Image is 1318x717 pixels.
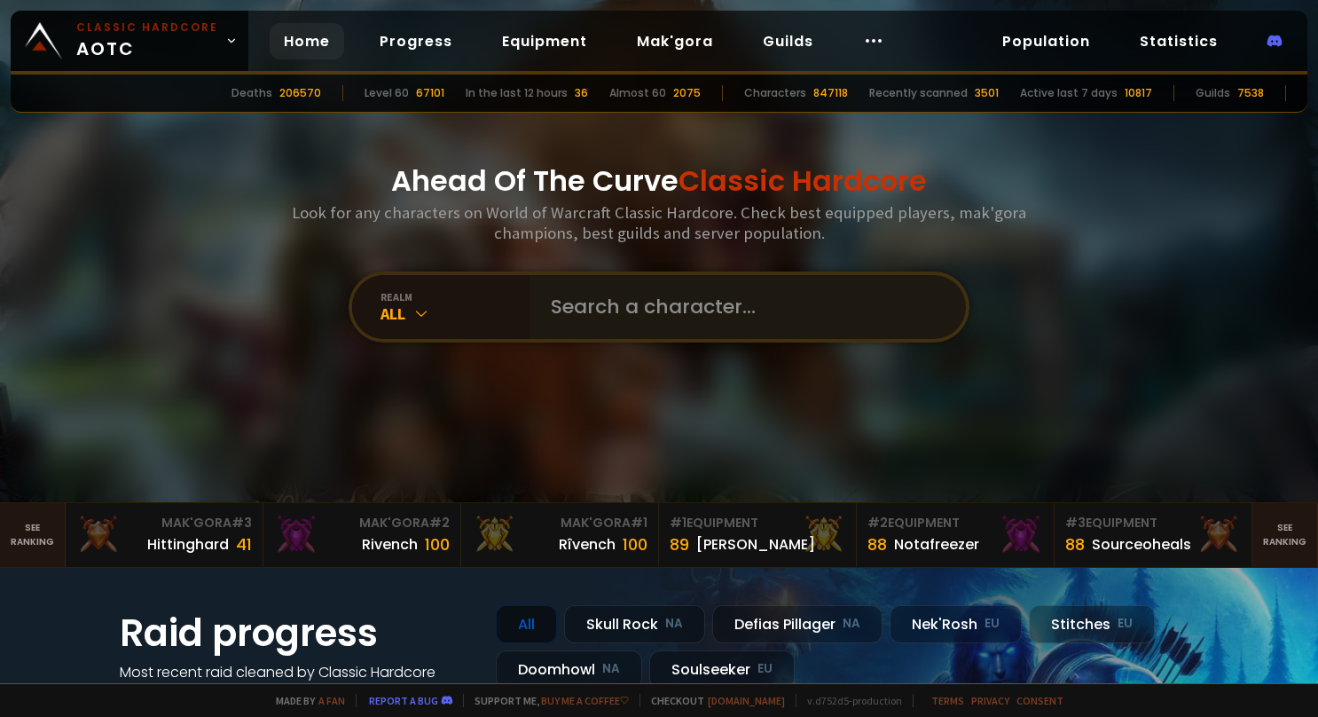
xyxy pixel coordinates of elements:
div: 89 [670,532,689,556]
a: Seeranking [1252,503,1318,567]
span: # 1 [670,514,686,532]
div: 88 [867,532,887,556]
div: Defias Pillager [712,605,883,643]
div: Guilds [1196,85,1230,101]
div: 206570 [279,85,321,101]
a: #1Equipment89[PERSON_NAME] [659,503,857,567]
div: Hittinghard [147,533,229,555]
span: AOTC [76,20,218,62]
div: All [496,605,557,643]
a: Home [270,23,344,59]
span: # 3 [231,514,252,532]
small: NA [602,660,620,678]
h3: Look for any characters on World of Warcraft Classic Hardcore. Check best equipped players, mak'g... [285,202,1033,243]
div: Equipment [670,514,845,532]
small: EU [985,615,1000,633]
div: [PERSON_NAME] [696,533,815,555]
a: Mak'Gora#3Hittinghard41 [66,503,263,567]
div: 2075 [673,85,701,101]
small: Classic Hardcore [76,20,218,35]
small: NA [665,615,683,633]
input: Search a character... [540,275,945,339]
span: # 3 [1065,514,1086,532]
h1: Raid progress [120,605,475,661]
div: 67101 [416,85,444,101]
span: # 2 [429,514,450,532]
div: realm [380,290,530,303]
div: 88 [1065,532,1085,556]
span: # 1 [631,514,647,532]
small: EU [1118,615,1133,633]
div: Nek'Rosh [890,605,1022,643]
span: Classic Hardcore [679,161,927,201]
a: Terms [931,694,964,707]
div: Active last 7 days [1020,85,1118,101]
div: Notafreezer [894,533,979,555]
a: a fan [318,694,345,707]
a: Buy me a coffee [541,694,629,707]
small: EU [757,660,773,678]
div: 3501 [975,85,999,101]
div: 36 [575,85,588,101]
div: Stitches [1029,605,1155,643]
span: v. d752d5 - production [796,694,902,707]
a: #3Equipment88Sourceoheals [1055,503,1252,567]
span: Support me, [463,694,629,707]
div: Rîvench [559,533,616,555]
span: Checkout [639,694,785,707]
div: Mak'Gora [274,514,450,532]
h4: Most recent raid cleaned by Classic Hardcore guilds [120,661,475,705]
a: Statistics [1126,23,1232,59]
div: 100 [623,532,647,556]
span: # 2 [867,514,888,532]
div: Doomhowl [496,650,642,689]
a: Progress [365,23,467,59]
div: Skull Rock [564,605,705,643]
div: Equipment [867,514,1043,532]
div: In the last 12 hours [466,85,568,101]
div: Mak'Gora [472,514,647,532]
a: Consent [1016,694,1063,707]
a: Privacy [971,694,1009,707]
a: Mak'Gora#2Rivench100 [263,503,461,567]
div: Mak'Gora [76,514,252,532]
div: All [380,303,530,324]
div: Recently scanned [869,85,968,101]
div: Sourceoheals [1092,533,1191,555]
a: [DOMAIN_NAME] [708,694,785,707]
a: Mak'gora [623,23,727,59]
div: 100 [425,532,450,556]
h1: Ahead Of The Curve [391,160,927,202]
a: #2Equipment88Notafreezer [857,503,1055,567]
small: NA [843,615,860,633]
a: Guilds [749,23,828,59]
a: Report a bug [369,694,438,707]
div: Almost 60 [609,85,666,101]
div: Level 60 [365,85,409,101]
div: 41 [236,532,252,556]
span: Made by [265,694,345,707]
a: Population [988,23,1104,59]
a: Classic HardcoreAOTC [11,11,248,71]
a: Equipment [488,23,601,59]
div: Soulseeker [649,650,795,689]
div: Equipment [1065,514,1241,532]
div: Rivench [362,533,418,555]
div: Deaths [231,85,272,101]
div: 7538 [1237,85,1264,101]
div: 847118 [813,85,848,101]
div: Characters [744,85,806,101]
div: 10817 [1125,85,1152,101]
a: Mak'Gora#1Rîvench100 [461,503,659,567]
